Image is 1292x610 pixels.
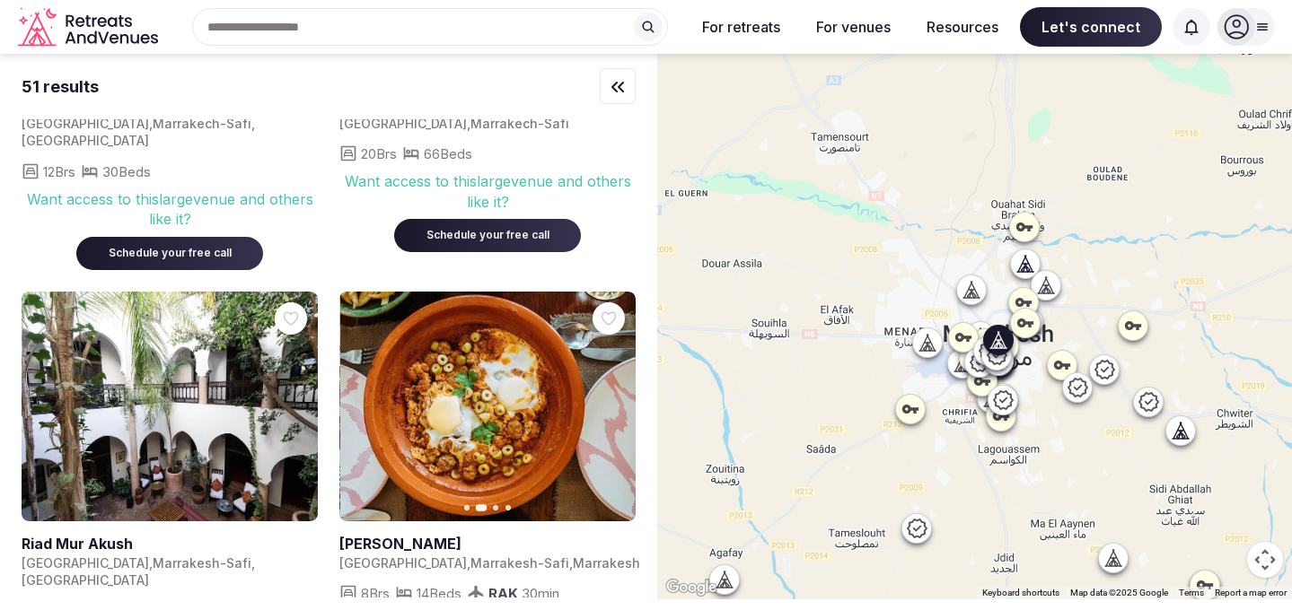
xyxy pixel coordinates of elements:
a: Open this area in Google Maps (opens a new window) [662,576,721,599]
a: Report a map error [1215,588,1287,597]
span: Marrakesh-Safi [470,555,569,571]
button: Resources [912,7,1013,47]
span: , [149,555,153,571]
span: [GEOGRAPHIC_DATA] [339,116,467,131]
span: Marrakesh [573,555,640,571]
span: , [467,116,470,131]
div: Schedule your free call [98,246,242,261]
a: RAK [488,585,518,602]
span: , [149,116,153,131]
button: For retreats [688,7,795,47]
span: Map data ©2025 Google [1070,588,1168,597]
h2: [PERSON_NAME] [339,534,636,553]
span: 30 Beds [102,162,151,181]
button: Keyboard shortcuts [982,587,1059,599]
span: 20 Brs [361,144,397,163]
a: Schedule your free call [76,242,263,260]
span: Let's connect [1020,7,1162,47]
div: Want access to this large venue and others like it? [339,171,636,212]
span: [GEOGRAPHIC_DATA] [22,572,149,588]
a: View Riad Mur Akush [22,292,318,522]
span: Marrakesh-Safi [153,555,251,571]
a: View venue [339,534,636,553]
span: , [251,116,255,131]
span: 30 min [522,584,559,603]
div: 51 results [22,75,99,98]
a: View venue [22,534,318,553]
img: Google [662,576,721,599]
button: Map camera controls [1247,542,1283,578]
span: , [467,555,470,571]
h2: Riad Mur Akush [22,534,318,553]
span: Marrakech-Safi [470,116,569,131]
button: Go to slide 2 [476,505,488,512]
span: [GEOGRAPHIC_DATA] [339,555,467,571]
span: [GEOGRAPHIC_DATA] [22,133,149,148]
a: View Riad Yasmine [339,292,636,522]
span: , [569,555,573,571]
button: For venues [802,7,905,47]
a: Visit the homepage [18,7,162,48]
span: [GEOGRAPHIC_DATA] [22,116,149,131]
span: [GEOGRAPHIC_DATA] [22,555,149,571]
span: 8 Brs [361,584,390,603]
div: Schedule your free call [416,228,559,243]
button: Go to slide 4 [505,505,511,510]
span: Marrakech-Safi [153,116,251,131]
span: , [251,555,255,571]
svg: Retreats and Venues company logo [18,7,162,48]
a: Terms (opens in new tab) [1179,588,1204,597]
span: 14 Beds [417,584,461,603]
button: Go to slide 3 [493,505,498,510]
div: Want access to this large venue and others like it? [22,189,318,230]
button: Go to slide 1 [464,505,470,510]
span: 12 Brs [43,162,75,181]
a: Schedule your free call [394,224,581,242]
span: 66 Beds [424,144,472,163]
